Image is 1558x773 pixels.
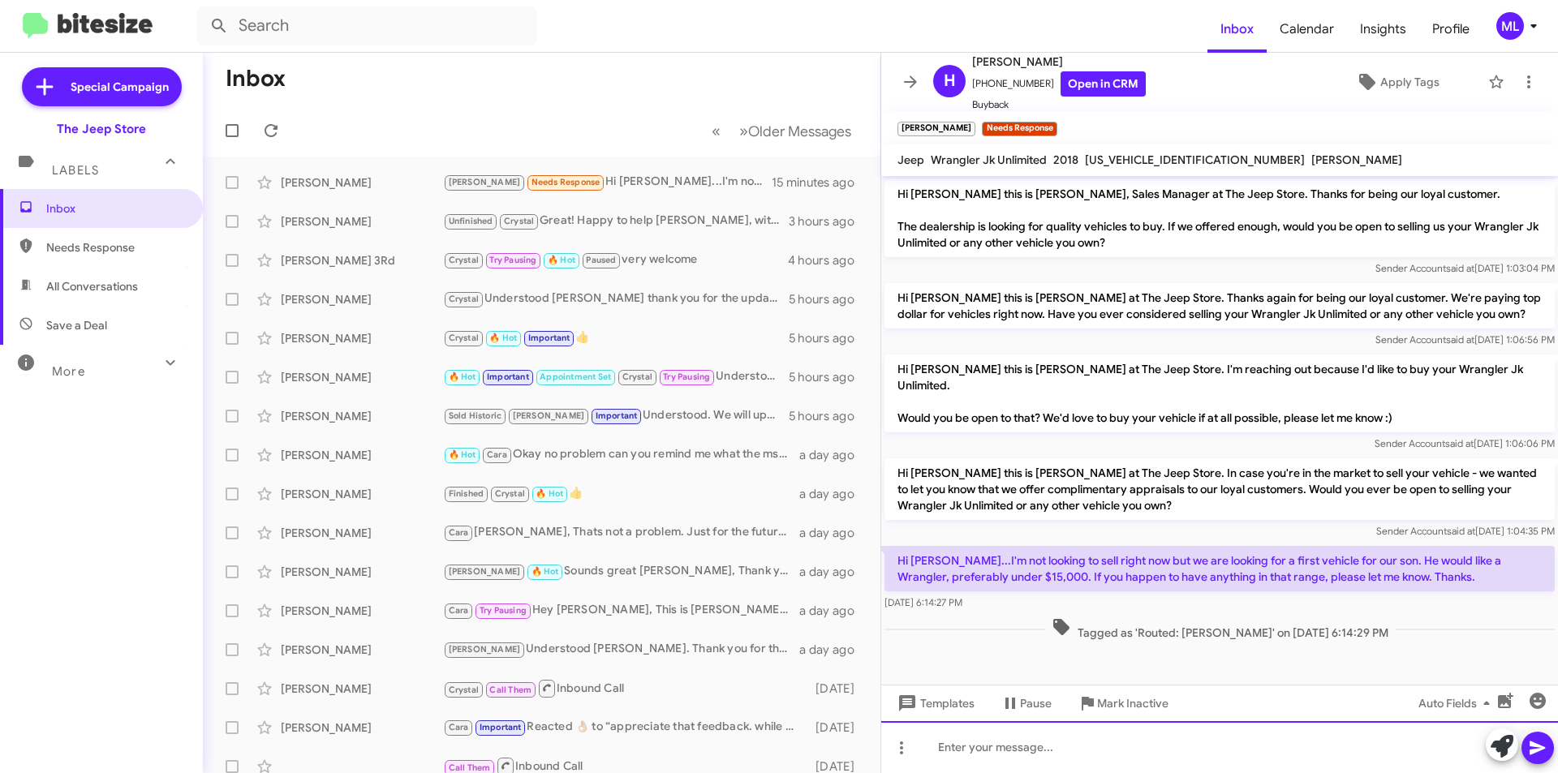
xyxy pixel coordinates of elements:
span: Cara [487,449,507,460]
span: [PERSON_NAME] [449,177,521,187]
a: Insights [1347,6,1419,53]
span: Save a Deal [46,317,107,333]
span: Needs Response [46,239,184,256]
span: Important [480,722,522,732]
div: 5 hours ago [789,291,867,307]
span: Sold Historic [449,410,502,421]
div: 3 hours ago [789,213,867,230]
span: Jeep [897,152,924,167]
span: Crystal [449,255,479,265]
span: Auto Fields [1418,689,1496,718]
span: Buyback [972,97,1146,113]
span: Pause [1020,689,1052,718]
span: H [944,68,956,94]
div: a day ago [799,486,867,502]
div: ML [1496,12,1524,40]
div: [PERSON_NAME] [281,447,443,463]
div: Understood. We will update our records here. thank you. [443,406,789,425]
span: Important [596,410,638,421]
span: Crystal [449,333,479,343]
a: Calendar [1267,6,1347,53]
span: Appointment Set [540,371,611,382]
input: Search [196,6,537,45]
div: Sounds great [PERSON_NAME], Thank you ! [443,562,799,581]
span: [PERSON_NAME] [513,410,585,421]
span: [PERSON_NAME] [449,644,521,655]
div: a day ago [799,642,867,658]
div: 👍 [443,329,789,347]
p: Hi [PERSON_NAME] this is [PERSON_NAME] at The Jeep Store. In case you're in the market to sell yo... [884,458,1555,520]
button: Templates [881,689,988,718]
div: a day ago [799,564,867,580]
span: Cara [449,527,469,538]
span: Unfinished [449,216,493,226]
div: Hi [PERSON_NAME]...I'm not looking to sell right now but we are looking for a first vehicle for o... [443,173,772,191]
div: [PERSON_NAME] [281,330,443,346]
span: Crystal [449,294,479,304]
div: The Jeep Store [57,121,146,137]
span: [DATE] 6:14:27 PM [884,596,962,608]
span: Sender Account [DATE] 1:03:04 PM [1375,262,1555,274]
span: Tagged as 'Routed: [PERSON_NAME]' on [DATE] 6:14:29 PM [1045,617,1395,641]
a: Open in CRM [1061,71,1146,97]
div: Understood [PERSON_NAME]. Thank you for the update and should one become available soon we will c... [443,640,799,659]
div: [PERSON_NAME] [281,291,443,307]
div: a day ago [799,603,867,619]
span: 🔥 Hot [449,371,476,382]
button: Next [730,114,861,148]
div: [DATE] [807,719,867,736]
span: Try Pausing [489,255,536,265]
span: Try Pausing [480,605,527,616]
span: said at [1446,262,1474,274]
span: Crystal [504,216,534,226]
span: Call Them [489,685,532,695]
div: [PERSON_NAME] [281,369,443,385]
div: Reacted 👌🏼 to “appreciate that feedback. while not perfect we try. good luck with the vehicle and... [443,718,807,736]
span: More [52,364,85,379]
div: Hey [PERSON_NAME], This is [PERSON_NAME] lefthand sales manager at the jeep store in [GEOGRAPHIC_... [443,601,799,620]
div: 15 minutes ago [772,174,867,191]
div: [PERSON_NAME] [281,642,443,658]
span: [PERSON_NAME] [449,566,521,577]
div: [PERSON_NAME] [281,719,443,736]
span: 🔥 Hot [449,449,476,460]
a: Special Campaign [22,67,182,106]
div: very welcome [443,251,788,269]
span: said at [1446,333,1474,346]
span: [PERSON_NAME] [1311,152,1402,167]
span: Crystal [495,488,525,499]
span: 🔥 Hot [489,333,517,343]
div: [PERSON_NAME] [281,525,443,541]
span: said at [1447,525,1475,537]
div: [DATE] [807,681,867,697]
span: Sender Account [DATE] 1:06:06 PM [1375,437,1555,449]
span: [PERSON_NAME] [972,52,1146,71]
div: [PERSON_NAME] [281,408,443,424]
div: [PERSON_NAME], Thats not a problem. Just for the future, When you put in an inquiry you will have... [443,523,799,542]
span: Templates [894,689,975,718]
span: [PHONE_NUMBER] [972,71,1146,97]
div: Inbound Call [443,678,807,698]
div: a day ago [799,447,867,463]
span: Labels [52,163,99,178]
div: [PERSON_NAME] [281,603,443,619]
span: Inbox [46,200,184,217]
span: » [739,121,748,141]
span: Try Pausing [663,371,710,382]
div: [PERSON_NAME] 3Rd [281,252,443,268]
button: Pause [988,689,1065,718]
div: 4 hours ago [788,252,867,268]
span: Cara [449,722,469,732]
span: Crystal [622,371,652,382]
div: Great! Happy to help [PERSON_NAME], with a vehicle a bit older and higher mileage we would really... [443,212,789,230]
div: 👍 [443,484,799,503]
div: 5 hours ago [789,408,867,424]
span: 2018 [1053,152,1078,167]
span: Important [487,371,529,382]
span: 🔥 Hot [536,488,563,499]
div: Understood [PERSON_NAME] thank you for the update and we will contact you as we get into septembe... [443,367,789,386]
span: Cara [449,605,469,616]
span: Older Messages [748,122,851,140]
p: Hi [PERSON_NAME] this is [PERSON_NAME] at The Jeep Store. Thanks again for being our loyal custom... [884,283,1555,329]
